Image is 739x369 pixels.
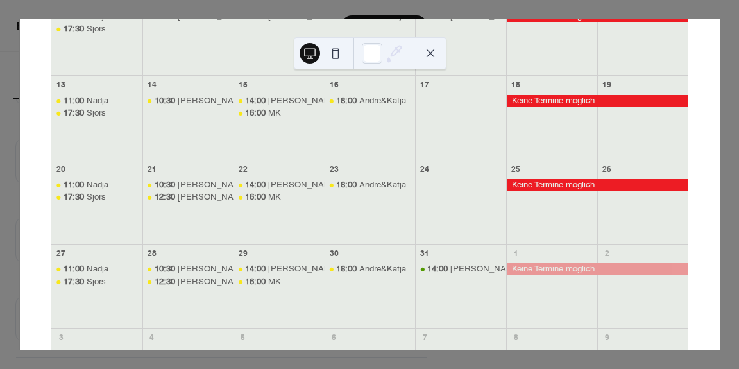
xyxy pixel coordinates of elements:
[511,332,522,343] div: 8
[178,263,253,275] div: [PERSON_NAME]?
[51,263,142,275] div: Nadja
[506,95,688,107] div: Keine Termine möglich
[155,263,178,275] span: 10:30
[155,179,178,191] span: 10:30
[234,95,325,107] div: Florian
[336,95,359,107] span: 18:00
[56,332,67,343] div: 3
[146,80,157,90] div: 14
[178,179,253,191] div: [PERSON_NAME]?
[245,179,268,191] span: 14:00
[237,248,248,259] div: 29
[237,164,248,175] div: 22
[325,95,416,107] div: Andre&Katja
[64,276,87,287] span: 17:30
[87,107,106,119] div: Sjörs
[506,179,688,191] div: Keine Termine möglich
[56,80,67,90] div: 13
[245,263,268,275] span: 14:00
[415,263,506,275] div: Sebastian?
[328,332,339,343] div: 6
[87,263,108,275] div: Nadja
[237,332,248,343] div: 5
[155,191,178,203] span: 12:30
[511,248,522,259] div: 1
[420,164,430,175] div: 24
[359,95,406,107] div: Andre&Katja
[245,95,268,107] span: 14:00
[359,263,406,275] div: Andre&Katja
[155,95,178,107] span: 10:30
[51,191,142,203] div: Sjörs
[64,179,87,191] span: 11:00
[87,191,106,203] div: Sjörs
[234,263,325,275] div: Florian
[268,263,339,275] div: [PERSON_NAME]
[178,276,249,287] div: [PERSON_NAME]
[64,23,87,35] span: 17:30
[51,276,142,287] div: Sjörs
[511,80,522,90] div: 18
[602,248,613,259] div: 2
[146,332,157,343] div: 4
[336,263,359,275] span: 18:00
[64,107,87,119] span: 17:30
[268,95,339,107] div: [PERSON_NAME]
[87,179,108,191] div: Nadja
[234,191,325,203] div: MK
[420,248,430,259] div: 31
[245,276,268,287] span: 16:00
[56,248,67,259] div: 27
[602,164,613,175] div: 26
[56,164,67,175] div: 20
[245,107,268,119] span: 16:00
[268,191,281,203] div: MK
[427,263,450,275] span: 14:00
[234,107,325,119] div: MK
[602,80,613,90] div: 19
[511,164,522,175] div: 25
[64,95,87,107] span: 11:00
[51,107,142,119] div: Sjörs
[328,80,339,90] div: 16
[325,179,416,191] div: Andre&Katja
[325,263,416,275] div: Andre&Katja
[87,95,108,107] div: Nadja
[146,248,157,259] div: 28
[359,179,406,191] div: Andre&Katja
[268,179,339,191] div: [PERSON_NAME]
[146,164,157,175] div: 21
[234,276,325,287] div: MK
[142,263,234,275] div: Michael?
[328,248,339,259] div: 30
[234,179,325,191] div: Florian
[245,191,268,203] span: 16:00
[142,95,234,107] div: Michael?
[64,263,87,275] span: 11:00
[155,276,178,287] span: 12:30
[178,95,253,107] div: [PERSON_NAME]?
[64,191,87,203] span: 17:30
[142,191,234,203] div: Elke
[142,179,234,191] div: Michael?
[506,263,688,275] div: Keine Termine möglich
[87,23,106,35] div: Sjörs
[602,332,613,343] div: 9
[142,276,234,287] div: Elke
[328,164,339,175] div: 23
[336,179,359,191] span: 18:00
[420,332,430,343] div: 7
[51,95,142,107] div: Nadja
[51,179,142,191] div: Nadja
[51,23,142,35] div: Sjörs
[268,276,281,287] div: MK
[268,107,281,119] div: MK
[87,276,106,287] div: Sjörs
[450,263,526,275] div: [PERSON_NAME]?
[420,80,430,90] div: 17
[237,80,248,90] div: 15
[178,191,249,203] div: [PERSON_NAME]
